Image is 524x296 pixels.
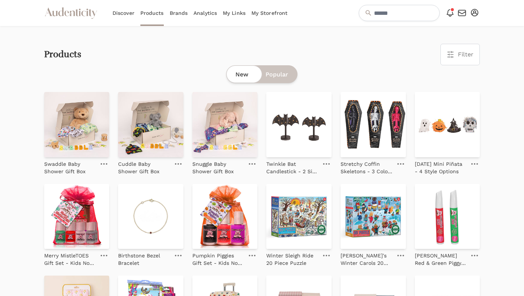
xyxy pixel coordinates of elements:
a: [DATE] Mini Piñata - 4 Style Options [415,157,467,175]
p: Pumpkin Piggies Gift Set - Kids Non-toxic Nail Polish [192,252,244,267]
button: Filter [441,44,479,65]
p: [PERSON_NAME]'s Winter Carols 20 Piece Puzzle [341,252,393,267]
img: Snuggle Baby Shower Gift Box [192,92,258,157]
p: [PERSON_NAME] Red & Green Piggy Paint Pen Bundle - Non-Toxic Nail Polish [415,252,467,267]
span: New [235,70,248,79]
h2: Products [44,49,81,60]
a: Merry MistleTOES Gift Set - Kids Non-toxic Nail Polish [44,249,96,267]
p: Winter Sleigh Ride 20 Piece Puzzle [266,252,318,267]
a: Winter Sleigh Ride 20 Piece Puzzle [266,249,318,267]
img: Swaddle Baby Shower Gift Box [44,92,110,157]
p: [DATE] Mini Piñata - 4 Style Options [415,160,467,175]
a: Stretchy Coffin Skeletons - 3 Color Options [341,157,393,175]
p: Merry MistleTOES Gift Set - Kids Non-toxic Nail Polish [44,252,96,267]
a: Twinkle Bat Candlestick - 2 Size Options [266,157,318,175]
img: Stretchy Coffin Skeletons - 3 Color Options [341,92,406,157]
p: Birthstone Bezel Bracelet [118,252,170,267]
img: Birthstone Bezel Bracelet [118,184,183,249]
a: Snuggle Baby Shower Gift Box [192,157,244,175]
a: Swaddle Baby Shower Gift Box [44,157,96,175]
p: Twinkle Bat Candlestick - 2 Size Options [266,160,318,175]
a: [PERSON_NAME]'s Winter Carols 20 Piece Puzzle [341,249,393,267]
a: Pumpkin Piggies Gift Set - Kids Non-toxic Nail Polish [192,249,244,267]
img: Yumi's Winter Carols 20 Piece Puzzle [341,184,406,249]
img: Cuddle Baby Shower Gift Box [118,92,183,157]
p: Snuggle Baby Shower Gift Box [192,160,244,175]
a: Birthstone Bezel Bracelet [118,249,170,267]
a: [PERSON_NAME] Red & Green Piggy Paint Pen Bundle - Non-Toxic Nail Polish [415,249,467,267]
img: Pumpkin Piggies Gift Set - Kids Non-toxic Nail Polish [192,184,258,249]
img: Merry MistleTOES Gift Set - Kids Non-toxic Nail Polish [44,184,110,249]
p: Stretchy Coffin Skeletons - 3 Color Options [341,160,393,175]
span: Popular [266,70,288,79]
img: Rudolph's Red & Green Piggy Paint Pen Bundle - Non-Toxic Nail Polish [415,184,480,249]
img: Winter Sleigh Ride 20 Piece Puzzle [266,184,332,249]
img: Twinkle Bat Candlestick - 2 Size Options [266,92,332,157]
span: Filter [458,50,473,59]
p: Swaddle Baby Shower Gift Box [44,160,96,175]
img: Halloween Mini Piñata - 4 Style Options [415,92,480,157]
p: Cuddle Baby Shower Gift Box [118,160,170,175]
a: Cuddle Baby Shower Gift Box [118,157,170,175]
